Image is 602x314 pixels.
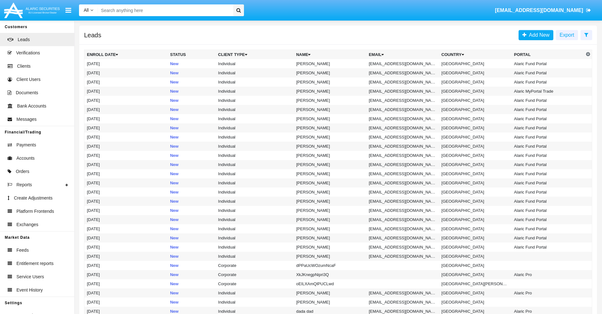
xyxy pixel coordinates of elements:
td: New [167,270,216,279]
td: [DATE] [84,188,168,197]
span: Leads [18,36,30,43]
td: [PERSON_NAME] [294,132,366,142]
td: [PERSON_NAME] [294,105,366,114]
th: Country [439,50,512,59]
td: Alaric Pro [512,288,584,298]
td: New [167,188,216,197]
td: [DATE] [84,243,168,252]
td: [EMAIL_ADDRESS][DOMAIN_NAME] [366,233,439,243]
td: Corporate [216,261,294,270]
td: [GEOGRAPHIC_DATA] [439,68,512,77]
td: [DATE] [84,105,168,114]
td: [DATE] [84,197,168,206]
span: Bank Accounts [17,103,46,109]
td: [DATE] [84,279,168,288]
img: Logo image [3,1,61,20]
td: Individual [216,142,294,151]
span: Messages [16,116,37,123]
span: [EMAIL_ADDRESS][DOMAIN_NAME] [495,8,583,13]
td: [PERSON_NAME] [294,77,366,87]
td: [PERSON_NAME] [294,123,366,132]
td: New [167,142,216,151]
td: [EMAIL_ADDRESS][DOMAIN_NAME] [366,298,439,307]
td: oEILXAmQlPUCLwd [294,279,366,288]
td: [DATE] [84,270,168,279]
td: [GEOGRAPHIC_DATA] [439,243,512,252]
td: [PERSON_NAME] [294,169,366,178]
span: Platform Frontends [16,208,54,215]
td: Corporate [216,279,294,288]
td: New [167,77,216,87]
td: Alaric Fund Portal [512,169,584,178]
td: New [167,59,216,68]
td: [DATE] [84,215,168,224]
td: New [167,261,216,270]
button: Export [556,30,578,40]
td: [GEOGRAPHIC_DATA] [439,270,512,279]
th: Name [294,50,366,59]
input: Search [98,4,231,16]
td: [EMAIL_ADDRESS][DOMAIN_NAME] [366,188,439,197]
td: Individual [216,77,294,87]
td: [EMAIL_ADDRESS][DOMAIN_NAME] [366,197,439,206]
span: Documents [16,89,38,96]
td: [EMAIL_ADDRESS][DOMAIN_NAME] [366,160,439,169]
td: [DATE] [84,178,168,188]
td: Individual [216,206,294,215]
td: [GEOGRAPHIC_DATA] [439,132,512,142]
td: Alaric Fund Portal [512,142,584,151]
td: [PERSON_NAME] [294,151,366,160]
td: dPPaUcWOzumNcaF [294,261,366,270]
td: [DATE] [84,123,168,132]
td: [DATE] [84,160,168,169]
td: Individual [216,288,294,298]
span: Clients [17,63,31,70]
td: [GEOGRAPHIC_DATA] [439,233,512,243]
td: [GEOGRAPHIC_DATA] [439,261,512,270]
td: [GEOGRAPHIC_DATA] [439,151,512,160]
td: [EMAIL_ADDRESS][DOMAIN_NAME] [366,178,439,188]
span: Payments [16,142,36,148]
td: [DATE] [84,87,168,96]
td: [PERSON_NAME] [294,59,366,68]
span: Orders [16,168,29,175]
span: Exchanges [16,221,38,228]
a: [EMAIL_ADDRESS][DOMAIN_NAME] [492,2,594,19]
td: Alaric Fund Portal [512,197,584,206]
a: Add New [519,30,553,40]
td: [DATE] [84,169,168,178]
td: [GEOGRAPHIC_DATA] [439,114,512,123]
td: New [167,206,216,215]
a: All [79,7,98,14]
td: [DATE] [84,96,168,105]
td: New [167,252,216,261]
td: [GEOGRAPHIC_DATA] [439,252,512,261]
span: Service Users [16,274,44,280]
td: [PERSON_NAME] [294,87,366,96]
td: [DATE] [84,288,168,298]
td: [GEOGRAPHIC_DATA] [439,169,512,178]
span: Create Adjustments [14,195,52,201]
td: [EMAIL_ADDRESS][DOMAIN_NAME] [366,206,439,215]
td: New [167,243,216,252]
td: [GEOGRAPHIC_DATA] [439,87,512,96]
td: [DATE] [84,68,168,77]
td: [EMAIL_ADDRESS][DOMAIN_NAME] [366,105,439,114]
td: [DATE] [84,261,168,270]
td: [GEOGRAPHIC_DATA] [439,77,512,87]
td: New [167,132,216,142]
td: Alaric Fund Portal [512,151,584,160]
td: [PERSON_NAME] [294,206,366,215]
span: Event History [16,287,43,293]
td: Alaric Fund Portal [512,68,584,77]
td: Alaric Fund Portal [512,243,584,252]
td: Individual [216,243,294,252]
td: Individual [216,197,294,206]
td: New [167,114,216,123]
span: All [84,8,89,13]
td: [DATE] [84,298,168,307]
td: [PERSON_NAME] [294,114,366,123]
td: Alaric Fund Portal [512,114,584,123]
td: [GEOGRAPHIC_DATA] [439,188,512,197]
td: [GEOGRAPHIC_DATA] [439,215,512,224]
